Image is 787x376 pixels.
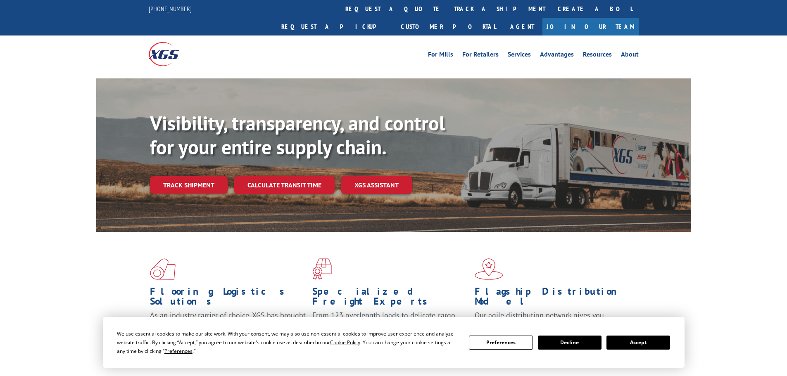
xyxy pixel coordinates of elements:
[469,336,533,350] button: Preferences
[475,258,503,280] img: xgs-icon-flagship-distribution-model-red
[395,18,502,35] a: Customer Portal
[508,51,531,60] a: Services
[341,176,412,194] a: XGS ASSISTANT
[103,317,685,368] div: Cookie Consent Prompt
[583,51,612,60] a: Resources
[234,176,335,194] a: Calculate transit time
[312,286,468,310] h1: Specialized Freight Experts
[117,329,459,355] div: We use essential cookies to make our site work. With your consent, we may also use non-essential ...
[540,51,574,60] a: Advantages
[150,310,306,340] span: As an industry carrier of choice, XGS has brought innovation and dedication to flooring logistics...
[428,51,453,60] a: For Mills
[150,110,445,160] b: Visibility, transparency, and control for your entire supply chain.
[621,51,639,60] a: About
[150,258,176,280] img: xgs-icon-total-supply-chain-intelligence-red
[164,348,193,355] span: Preferences
[538,336,602,350] button: Decline
[542,18,639,35] a: Join Our Team
[475,310,627,330] span: Our agile distribution network gives you nationwide inventory management on demand.
[462,51,499,60] a: For Retailers
[475,286,631,310] h1: Flagship Distribution Model
[312,258,332,280] img: xgs-icon-focused-on-flooring-red
[502,18,542,35] a: Agent
[606,336,670,350] button: Accept
[150,286,306,310] h1: Flooring Logistics Solutions
[150,176,228,194] a: Track shipment
[330,339,360,346] span: Cookie Policy
[312,310,468,347] p: From 123 overlength loads to delicate cargo, our experienced staff knows the best way to move you...
[275,18,395,35] a: Request a pickup
[149,5,192,13] a: [PHONE_NUMBER]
